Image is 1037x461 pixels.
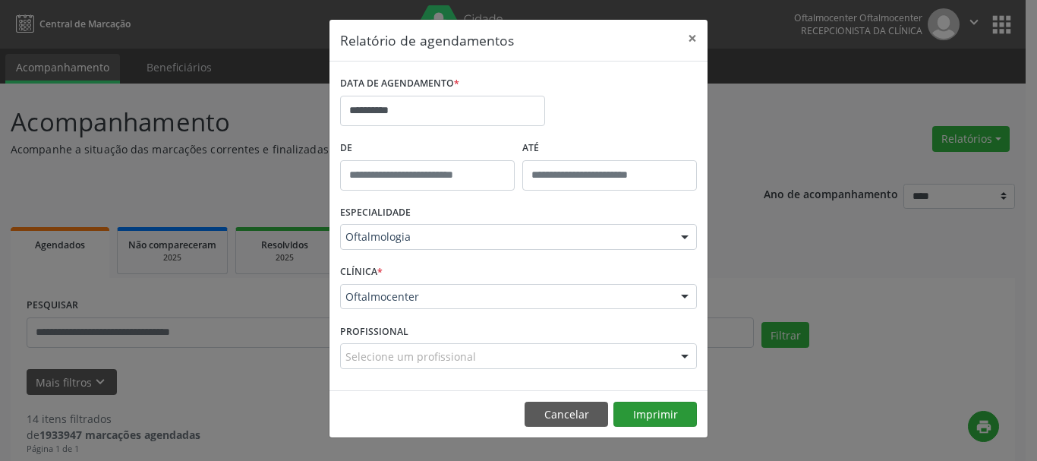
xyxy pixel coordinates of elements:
[340,137,515,160] label: De
[340,320,408,343] label: PROFISSIONAL
[345,289,666,305] span: Oftalmocenter
[345,349,476,365] span: Selecione um profissional
[522,137,697,160] label: ATÉ
[340,260,383,284] label: CLÍNICA
[525,402,608,428] button: Cancelar
[613,402,697,428] button: Imprimir
[340,72,459,96] label: DATA DE AGENDAMENTO
[340,201,411,225] label: ESPECIALIDADE
[340,30,514,50] h5: Relatório de agendamentos
[677,20,708,57] button: Close
[345,229,666,245] span: Oftalmologia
